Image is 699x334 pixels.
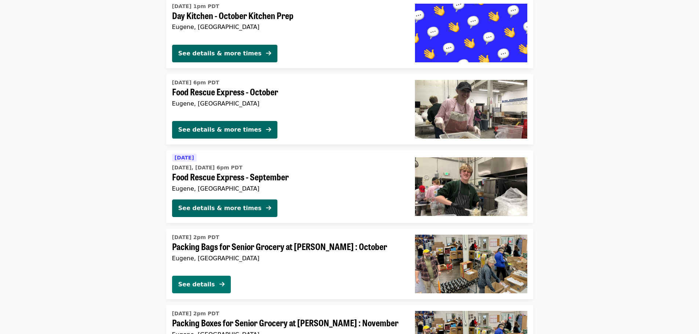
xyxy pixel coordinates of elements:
time: [DATE] 2pm PDT [172,310,219,318]
div: Eugene, [GEOGRAPHIC_DATA] [172,185,403,192]
a: See details for "Food Rescue Express - September" [166,150,533,223]
i: arrow-right icon [266,205,271,212]
time: [DATE] 2pm PDT [172,234,219,241]
span: Food Rescue Express - September [172,172,403,182]
a: See details for "Packing Bags for Senior Grocery at Bailey Hill : October" [166,229,533,299]
button: See details & more times [172,121,277,139]
i: arrow-right icon [266,50,271,57]
div: Eugene, [GEOGRAPHIC_DATA] [172,100,403,107]
div: Eugene, [GEOGRAPHIC_DATA] [172,255,403,262]
div: See details [178,280,215,289]
img: Day Kitchen - October Kitchen Prep organized by FOOD For Lane County [415,4,527,62]
i: arrow-right icon [219,281,225,288]
img: Food Rescue Express - October organized by FOOD For Lane County [415,80,527,139]
time: [DATE] 1pm PDT [172,3,219,10]
div: Eugene, [GEOGRAPHIC_DATA] [172,23,403,30]
i: arrow-right icon [266,126,271,133]
span: Packing Bags for Senior Grocery at [PERSON_NAME] : October [172,241,403,252]
button: See details & more times [172,45,277,62]
div: See details & more times [178,125,262,134]
span: Packing Boxes for Senior Grocery at [PERSON_NAME] : November [172,318,403,328]
button: See details [172,276,231,293]
span: Day Kitchen - October Kitchen Prep [172,10,403,21]
time: [DATE], [DATE] 6pm PDT [172,164,243,172]
button: See details & more times [172,199,277,217]
div: See details & more times [178,204,262,213]
div: See details & more times [178,49,262,58]
span: [DATE] [175,155,194,161]
img: Food Rescue Express - September organized by FOOD For Lane County [415,157,527,216]
img: Packing Bags for Senior Grocery at Bailey Hill : October organized by FOOD For Lane County [415,235,527,293]
time: [DATE] 6pm PDT [172,79,219,87]
span: Food Rescue Express - October [172,87,403,97]
a: See details for "Food Rescue Express - October" [166,74,533,144]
